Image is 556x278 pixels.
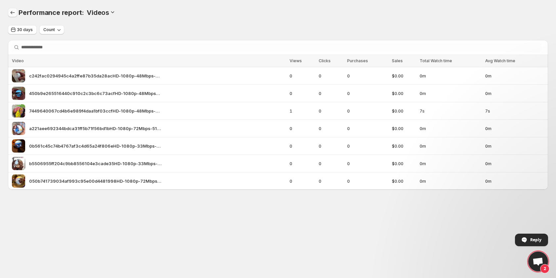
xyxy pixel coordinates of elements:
[420,90,481,97] span: 0m
[12,104,25,117] img: 7449640067cd4b6e989f4daa1bf03ccfHD-1080p-48Mbps-51173898
[29,90,162,97] span: 450b9e265516440c910c2c3bc6c73acfHD-1080p-48Mbps-51999853
[392,72,416,79] span: $0.00
[12,87,25,100] img: 450b9e265516440c910c2c3bc6c73acfHD-1080p-48Mbps-51999853
[392,143,416,149] span: $0.00
[347,72,388,79] span: 0
[12,139,25,153] img: 0b561c45c74b4767af3c4d65a24f806eHD-1080p-33Mbps-51173921
[420,125,481,132] span: 0m
[485,143,544,149] span: 0m
[319,143,343,149] span: 0
[347,108,388,114] span: 0
[87,9,109,17] h3: Videos
[347,90,388,97] span: 0
[420,72,481,79] span: 0m
[319,72,343,79] span: 0
[530,234,541,246] span: Reply
[420,143,481,149] span: 0m
[290,125,315,132] span: 0
[29,108,162,114] span: 7449640067cd4b6e989f4daa1bf03ccfHD-1080p-48Mbps-51173898
[290,143,315,149] span: 0
[290,160,315,167] span: 0
[420,178,481,184] span: 0m
[17,27,33,32] span: 30 days
[12,58,24,63] span: Video
[19,9,84,17] span: Performance report:
[392,160,416,167] span: $0.00
[290,178,315,184] span: 0
[12,174,25,188] img: 050b741739034af993c95e00d4481998HD-1080p-72Mbps-51999174
[12,122,25,135] img: a221aee692344bdca31ff5b71f56bd1bHD-1080p-72Mbps-51999575
[12,69,25,82] img: c242fac0294945c4a2ffe87b35da28acHD-1080p-48Mbps-52000399
[290,58,302,63] span: Views
[347,143,388,149] span: 0
[485,90,544,97] span: 0m
[319,58,331,63] span: Clicks
[420,108,481,114] span: 7s
[392,178,416,184] span: $0.00
[485,58,515,63] span: Avg Watch time
[485,125,544,132] span: 0m
[392,125,416,132] span: $0.00
[485,72,544,79] span: 0m
[8,8,17,17] button: Performance report
[528,252,548,271] div: Open chat
[347,160,388,167] span: 0
[29,72,162,79] span: c242fac0294945c4a2ffe87b35da28acHD-1080p-48Mbps-52000399
[290,72,315,79] span: 0
[29,160,162,167] span: b5506955ff204c9bb8556104e3cade35HD-1080p-33Mbps-51173774
[29,143,162,149] span: 0b561c45c74b4767af3c4d65a24f806eHD-1080p-33Mbps-51173921
[485,178,544,184] span: 0m
[540,264,549,273] span: 2
[12,157,25,170] img: b5506955ff204c9bb8556104e3cade35HD-1080p-33Mbps-51173774
[347,58,368,63] span: Purchases
[8,25,37,34] button: 30 days
[420,58,452,63] span: Total Watch time
[29,125,162,132] span: a221aee692344bdca31ff5b71f56bd1bHD-1080p-72Mbps-51999575
[319,178,343,184] span: 0
[485,160,544,167] span: 0m
[392,108,416,114] span: $0.00
[347,178,388,184] span: 0
[485,108,544,114] span: 7s
[347,125,388,132] span: 0
[29,178,162,184] span: 050b741739034af993c95e00d4481998HD-1080p-72Mbps-51999174
[420,160,481,167] span: 0m
[43,27,55,32] span: Count
[319,160,343,167] span: 0
[392,90,416,97] span: $0.00
[319,108,343,114] span: 0
[392,58,403,63] span: Sales
[290,108,315,114] span: 1
[319,90,343,97] span: 0
[319,125,343,132] span: 0
[290,90,315,97] span: 0
[39,25,64,34] button: Count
